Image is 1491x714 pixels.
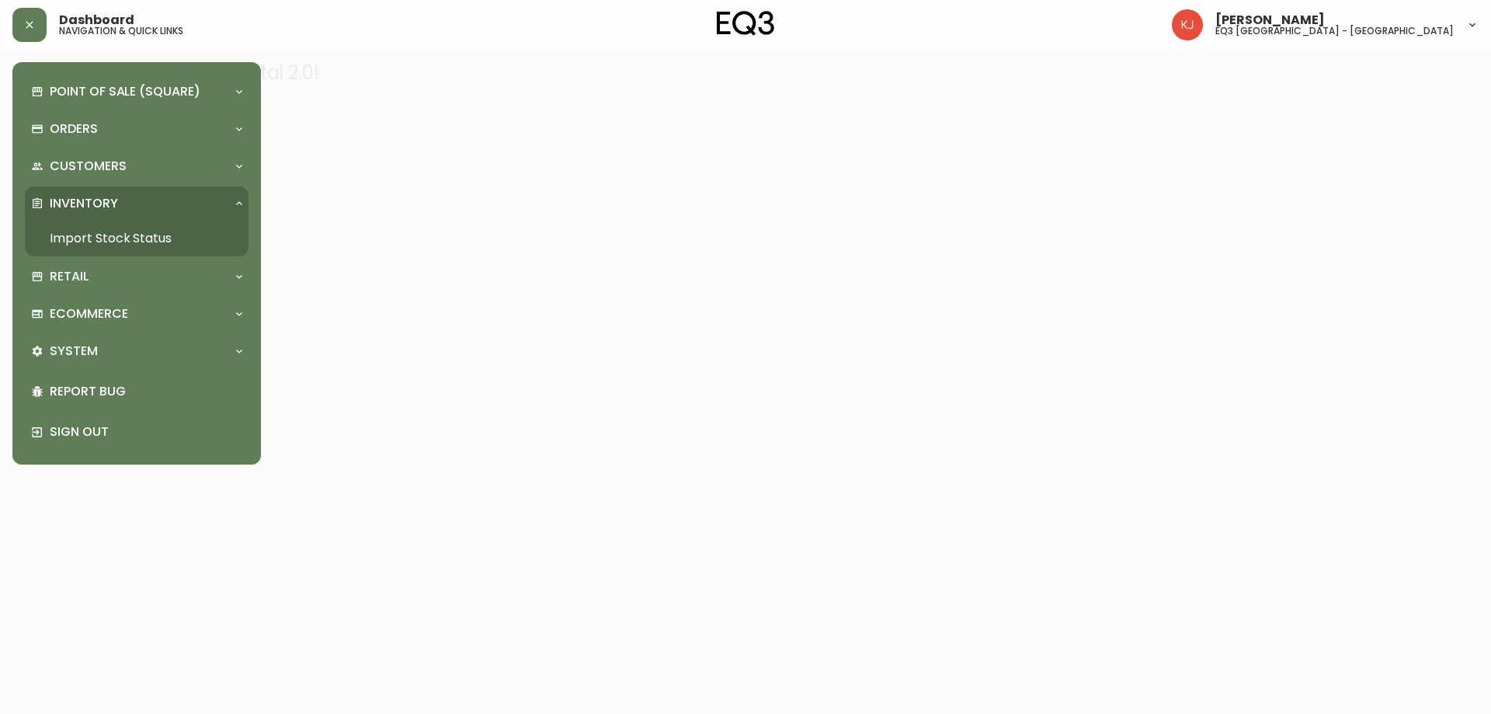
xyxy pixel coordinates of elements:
p: Retail [50,268,89,285]
p: Customers [50,158,127,175]
div: Sign Out [25,412,248,452]
div: System [25,334,248,368]
img: 24a625d34e264d2520941288c4a55f8e [1172,9,1203,40]
div: Inventory [25,186,248,221]
p: Point of Sale (Square) [50,83,200,100]
p: Sign Out [50,423,242,441]
div: Retail [25,259,248,294]
div: Orders [25,112,248,146]
img: logo [717,11,774,36]
h5: navigation & quick links [59,26,183,36]
span: Dashboard [59,14,134,26]
p: Inventory [50,195,118,212]
span: [PERSON_NAME] [1215,14,1325,26]
p: Report Bug [50,383,242,400]
p: Orders [50,120,98,138]
div: Point of Sale (Square) [25,75,248,109]
div: Ecommerce [25,297,248,331]
h5: eq3 [GEOGRAPHIC_DATA] - [GEOGRAPHIC_DATA] [1215,26,1454,36]
p: System [50,343,98,360]
a: Import Stock Status [25,221,248,256]
p: Ecommerce [50,305,128,322]
div: Report Bug [25,371,248,412]
div: Customers [25,149,248,183]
